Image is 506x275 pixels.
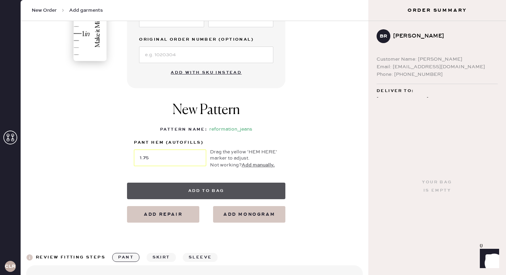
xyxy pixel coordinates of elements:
h3: BR [380,34,387,39]
iframe: Front Chat [473,244,503,274]
div: Pattern Name : [160,125,207,134]
h3: Order Summary [368,7,506,14]
input: Move the yellow marker! [134,150,206,166]
div: Customer Name: [PERSON_NAME] [377,55,498,63]
button: add monogram [213,206,285,223]
button: Add manually. [242,161,275,169]
div: Phone: [PHONE_NUMBER] [377,71,498,78]
div: Your bag is empty [422,178,452,195]
div: [PERSON_NAME] [393,32,492,40]
button: Add repair [127,206,199,223]
div: Review fitting steps [36,253,105,262]
button: Add to bag [127,183,285,199]
div: Drag the yellow ‘HEM HERE’ marker to adjust. [210,149,278,161]
label: Original Order Number (Optional) [139,35,273,44]
button: sleeve [183,253,218,262]
input: e.g. 1020304 [139,47,273,63]
h3: CLR [5,264,15,269]
button: skirt [147,253,176,262]
div: Email: [EMAIL_ADDRESS][DOMAIN_NAME] [377,63,498,71]
div: reformation_jeans [209,125,252,134]
button: pant [112,253,139,262]
label: pant hem (autofills) [134,139,206,147]
button: Add with SKU instead [167,66,246,80]
span: Deliver to: [377,87,414,95]
span: New Order [32,7,57,14]
div: [STREET_ADDRESS] [GEOGRAPHIC_DATA] , CA 90007 [377,95,498,112]
span: Add garments [69,7,103,14]
h1: New Pattern [172,102,240,125]
div: Not working? [210,161,278,169]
